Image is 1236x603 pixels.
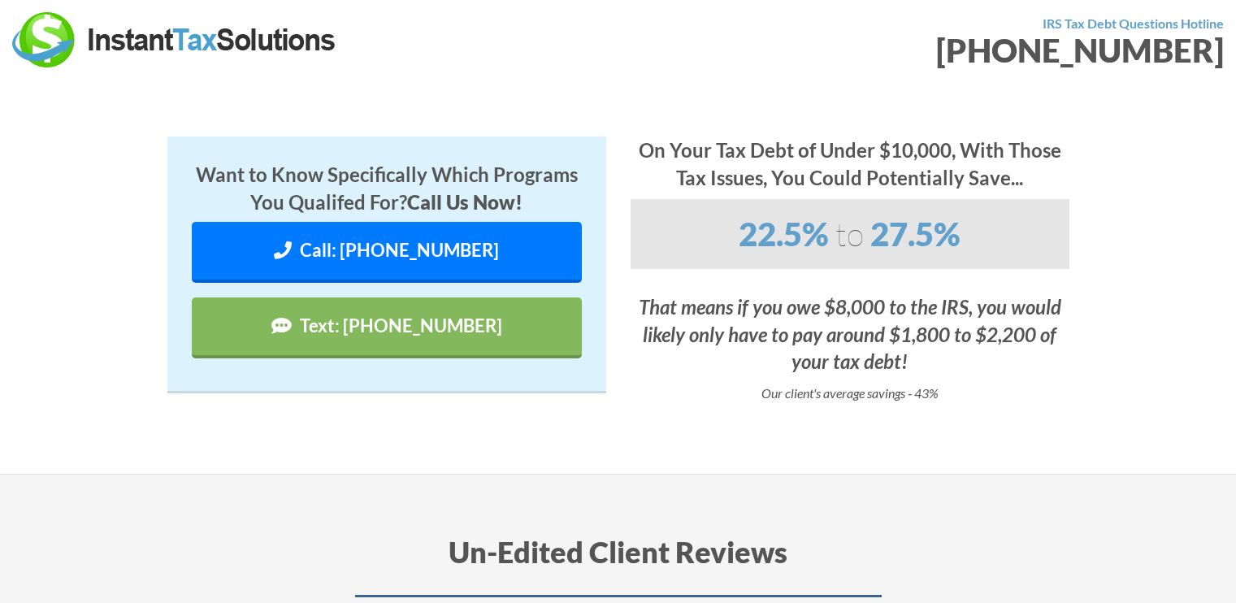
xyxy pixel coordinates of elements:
[192,222,582,283] a: Call: [PHONE_NUMBER]
[12,30,337,46] a: Instant Tax Solutions Logo
[835,214,864,254] span: to
[1043,15,1224,31] strong: IRS Tax Debt Questions Hotline
[739,215,829,254] span: 22.5%
[407,190,523,214] strong: Call Us Now!
[192,297,582,358] a: Text: [PHONE_NUMBER]
[180,531,1057,596] h3: Un-Edited Client Reviews
[631,34,1225,67] div: [PHONE_NUMBER]
[631,137,1069,191] h4: On Your Tax Debt of Under $10,000, With Those Tax Issues, You Could Potentially Save...
[12,12,337,67] img: Instant Tax Solutions Logo
[192,161,582,215] h4: Want to Know Specifically Which Programs You Qualifed For?
[870,215,961,254] span: 27.5%
[631,293,1069,375] h4: That means if you owe $8,000 to the IRS, you would likely only have to pay around $1,800 to $2,20...
[761,385,939,401] i: Our client's average savings - 43%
